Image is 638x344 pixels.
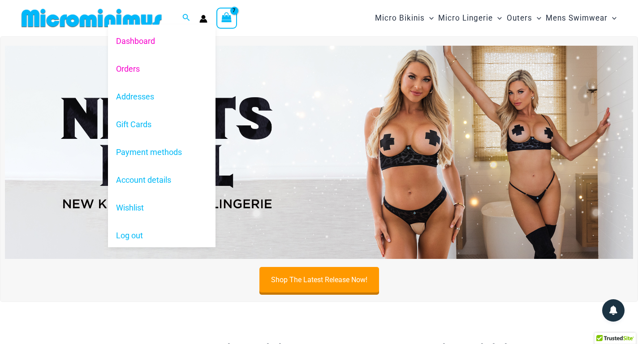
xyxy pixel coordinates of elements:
a: Gift Cards [108,111,216,138]
a: Account icon link [199,15,207,23]
a: View Shopping Cart, 7 items [216,8,237,28]
a: Dashboard [108,27,216,55]
span: Micro Lingerie [438,7,493,30]
span: Outers [507,7,532,30]
span: Menu Toggle [608,7,616,30]
span: Menu Toggle [532,7,541,30]
img: Night's Fall Silver Leopard Pack [5,46,633,259]
a: OutersMenu ToggleMenu Toggle [504,4,543,32]
a: Search icon link [182,13,190,24]
a: Mens SwimwearMenu ToggleMenu Toggle [543,4,619,32]
a: Orders [108,55,216,82]
a: Account details [108,166,216,194]
a: Micro BikinisMenu ToggleMenu Toggle [373,4,436,32]
nav: Site Navigation [371,3,620,33]
span: Menu Toggle [493,7,502,30]
span: Mens Swimwear [546,7,608,30]
a: Shop The Latest Release Now! [259,267,379,292]
a: Wishlist [108,194,216,222]
span: Micro Bikinis [375,7,425,30]
a: Log out [108,222,216,249]
a: Payment methods [108,138,216,166]
img: MM SHOP LOGO FLAT [18,8,165,28]
span: Menu Toggle [425,7,434,30]
a: Addresses [108,83,216,111]
a: Micro LingerieMenu ToggleMenu Toggle [436,4,504,32]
